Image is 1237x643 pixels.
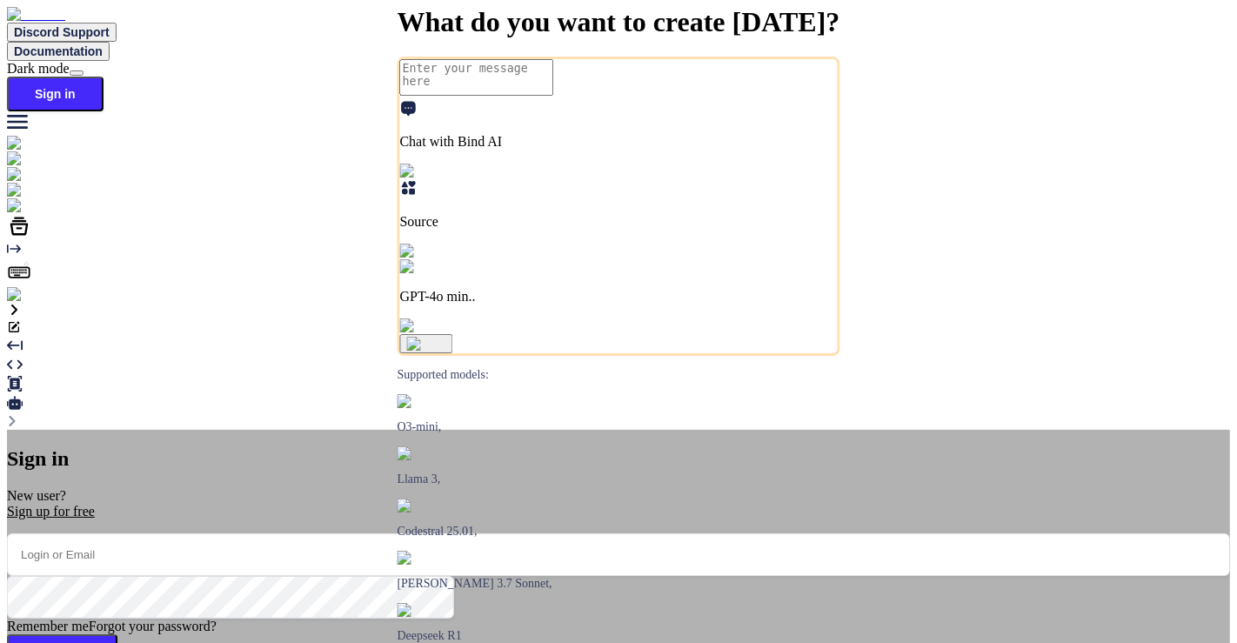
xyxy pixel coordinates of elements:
p: Source [400,214,838,230]
div: Sign up for free [7,504,1230,519]
p: Chat with Bind AI [400,134,838,150]
img: darkCloudIdeIcon [7,198,122,214]
img: chat [7,136,44,151]
button: Documentation [7,42,110,61]
img: Pick Tools [400,164,472,179]
p: Llama 3, [398,472,840,486]
p: O3-mini, [398,420,840,434]
p: Codestral 25.01, [398,525,840,539]
img: GPT-4 [398,394,444,408]
p: [PERSON_NAME] 3.7 Sonnet, [398,577,840,591]
img: attachment [400,318,475,334]
span: Remember me [7,619,89,633]
img: GPT-4o mini [400,259,486,275]
img: signin [7,287,55,303]
button: Sign in [7,77,104,111]
img: githubLight [7,183,87,198]
img: claude [398,603,444,617]
img: claude [398,551,444,565]
input: Login or Email [7,533,1230,576]
span: Documentation [14,44,103,58]
img: Bind AI [7,7,65,23]
img: Pick Models [400,244,484,259]
p: New user? [7,488,1230,519]
span: Discord Support [14,25,110,39]
button: Discord Support [7,23,117,42]
img: Mistral-AI [398,499,464,512]
p: GPT-4o min.. [400,289,838,305]
span: Dark mode [7,61,70,76]
img: ai-studio [7,151,70,167]
img: Llama2 [398,446,449,460]
img: chat [7,167,44,183]
img: icon [407,337,446,351]
h2: Sign in [7,447,1230,471]
p: Supported models: [398,368,840,382]
span: What do you want to create [DATE]? [398,6,840,37]
p: Deepseek R1 [398,629,840,643]
span: Forgot your password? [89,619,217,633]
